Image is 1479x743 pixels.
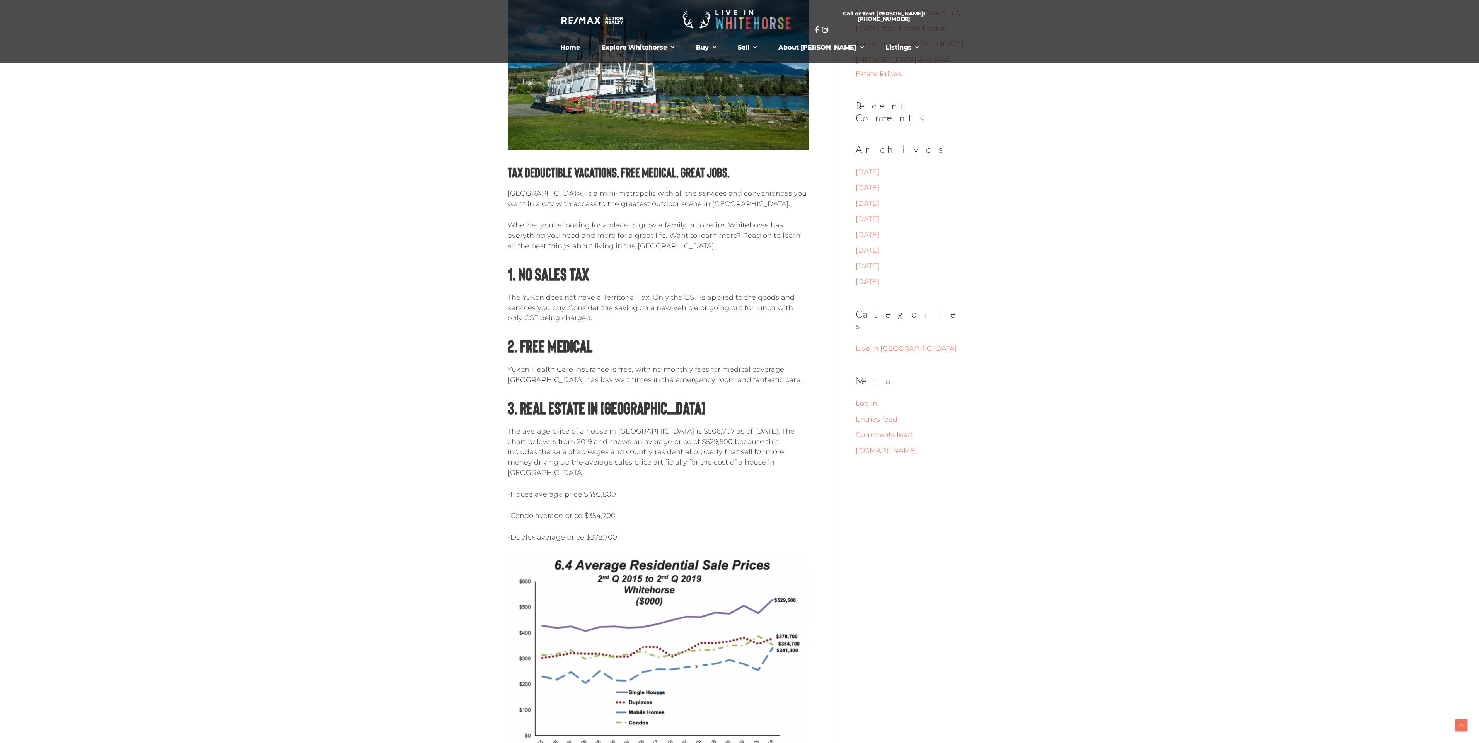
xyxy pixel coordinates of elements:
[856,399,877,408] a: Log in
[508,489,809,500] p: -House average price $495,800
[856,446,917,455] a: [DOMAIN_NAME]
[856,308,971,332] h2: Categories
[856,277,879,286] a: [DATE]
[508,188,809,209] p: [GEOGRAPHIC_DATA] is a mini-metropolis with all the services and conveniences you want in a city ...
[856,165,971,289] nav: Archives
[856,183,879,192] a: [DATE]
[554,40,586,55] a: Home
[856,246,879,254] a: [DATE]
[856,56,950,78] a: [MEDICAL_DATA] and Real Estate Prices.
[690,40,722,55] a: Buy
[508,511,809,521] p: -Condo average price $354,700
[508,263,589,284] strong: 1. No Sales Tax
[508,335,592,356] strong: 2. Free Medical
[508,532,809,543] p: -Duplex average price $378,700
[856,231,879,239] a: [DATE]
[815,6,953,26] a: Call or Text [PERSON_NAME]: [PHONE_NUMBER]
[856,342,971,355] nav: Categories
[880,40,925,55] a: Listings
[856,430,912,439] a: Comments feed
[508,292,809,323] p: The Yukon does not have a Territorial Tax. Only the GST is applied to the goods and services you ...
[856,168,879,176] a: [DATE]
[856,143,971,155] h2: Archives
[508,364,809,385] p: Yukon Health Care Insurance is free, with no monthly fees for medical coverage. [GEOGRAPHIC_DATA]...
[527,40,952,55] nav: Menu
[773,40,870,55] a: About [PERSON_NAME]
[856,396,971,458] nav: Meta
[856,199,879,208] a: [DATE]
[732,40,763,55] a: Sell
[508,397,705,418] strong: 3. Real Estate in [GEOGRAPHIC_DATA]
[856,375,971,387] h2: Meta
[508,164,730,180] strong: Tax Deductible Vacations, Free Medical, Great Jobs.
[856,415,897,424] a: Entries feed
[856,344,957,353] a: Live In [GEOGRAPHIC_DATA]
[508,220,809,251] p: Whether you’re looking for a place to grow a family or to retire, Whitehorse has everything you n...
[856,100,971,124] h2: Recent Comments
[856,262,879,270] a: [DATE]
[508,426,809,478] p: The average price of a house in [GEOGRAPHIC_DATA] is $506,707 as of [DATE]. The chart below is fr...
[824,11,944,22] span: Call or Text [PERSON_NAME]: [PHONE_NUMBER]
[595,40,681,55] a: Explore Whitehorse
[856,215,879,223] a: [DATE]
